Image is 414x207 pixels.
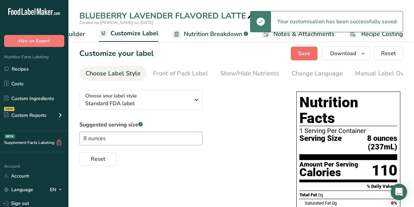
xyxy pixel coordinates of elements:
div: Open Intercom Messenger [391,184,407,200]
div: Show/Hide Nutrients [220,69,279,78]
div: 1 Serving Per Container [299,127,397,134]
span: 0% [391,200,397,206]
div: 110 [372,161,397,180]
a: Nutrition Breakdown [172,26,248,42]
span: Reset [91,155,105,163]
div: Your customisation has been successfully saved [271,11,403,32]
span: Serving Size [299,134,342,151]
button: Choose your label style Standard FDA label [79,90,203,110]
span: Save [298,49,310,58]
button: Save [291,47,318,60]
a: Recipe Costing [348,26,403,42]
span: Choose your label style [85,92,137,99]
a: Notes & Attachments [262,26,335,42]
div: BETA [4,134,15,138]
span: Download [330,49,356,58]
div: Front of Pack Label [153,69,208,78]
span: Recipe Costing [361,29,403,39]
a: Customize Label [99,26,158,42]
div: BLUEBERRY LAVENDER FLAVORED LATTE [79,10,254,22]
button: Download [322,47,370,60]
div: Choose Label Style [86,69,141,78]
span: Saturated Fat [305,200,331,206]
span: Customize Label [111,29,158,38]
span: 0g [332,200,337,206]
span: 8 ounces (237mL) [342,134,397,151]
button: Hire an Expert [4,35,64,47]
span: Standard FDA label [85,99,190,108]
span: Nutrition Breakdown [184,29,242,39]
section: % Daily Value * [299,182,397,191]
a: Language [4,184,33,196]
h1: Customize your label [79,48,154,59]
span: Notes & Attachments [273,29,335,39]
label: Suggested serving size [79,121,203,129]
div: Calories [299,168,358,178]
button: Reset [79,152,117,166]
div: Change Language [292,69,343,78]
div: Amount Per Serving [299,161,358,168]
span: 0g [318,192,323,197]
div: Custom Reports [4,112,47,119]
div: NEW [4,107,14,111]
div: EN [50,186,64,194]
span: Total Fat [299,192,317,197]
h1: Nutrition Facts [299,95,397,126]
span: Reset [381,49,396,58]
button: Reset [374,47,403,60]
span: Created by [PERSON_NAME] on [DATE] [79,20,153,25]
